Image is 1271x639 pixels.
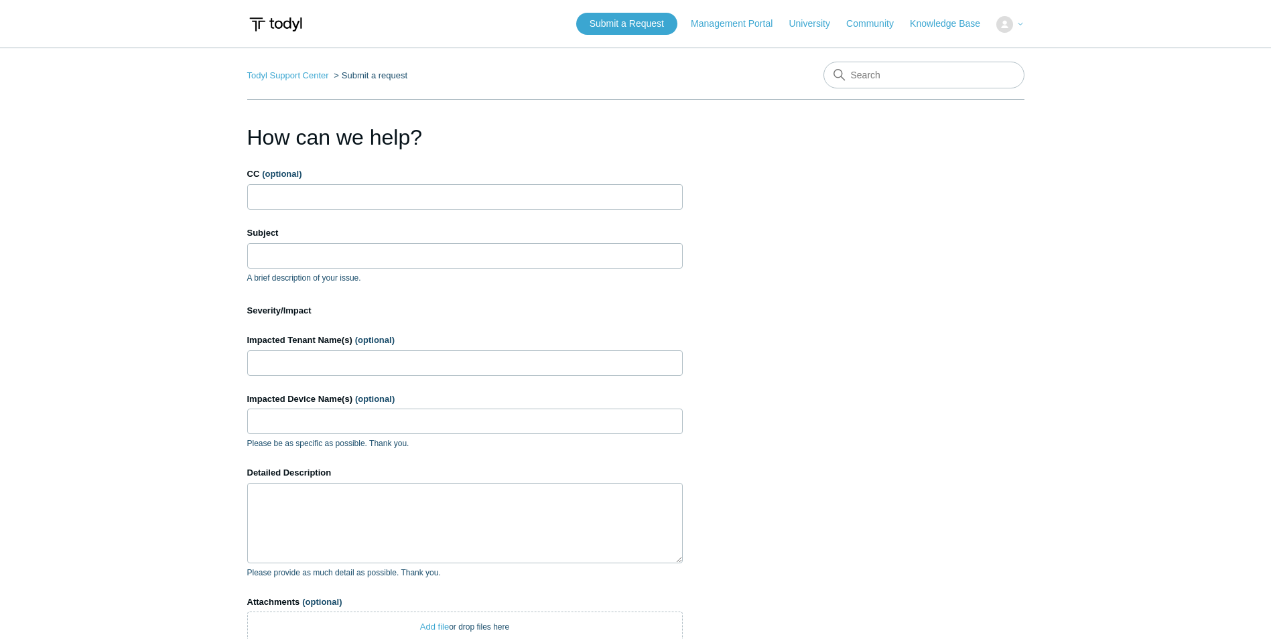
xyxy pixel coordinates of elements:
p: A brief description of your issue. [247,272,683,284]
span: (optional) [262,169,302,179]
a: Submit a Request [576,13,677,35]
span: (optional) [355,335,395,345]
li: Submit a request [331,70,407,80]
a: Community [846,17,907,31]
label: Attachments [247,595,683,609]
a: Todyl Support Center [247,70,329,80]
a: Knowledge Base [910,17,994,31]
img: Todyl Support Center Help Center home page [247,12,304,37]
h1: How can we help? [247,121,683,153]
span: (optional) [302,597,342,607]
label: Detailed Description [247,466,683,480]
input: Search [823,62,1024,88]
label: Impacted Tenant Name(s) [247,334,683,347]
label: CC [247,167,683,181]
p: Please provide as much detail as possible. Thank you. [247,567,683,579]
label: Severity/Impact [247,304,683,317]
li: Todyl Support Center [247,70,332,80]
a: Management Portal [691,17,786,31]
p: Please be as specific as possible. Thank you. [247,437,683,449]
span: (optional) [355,394,395,404]
label: Subject [247,226,683,240]
a: University [789,17,843,31]
label: Impacted Device Name(s) [247,393,683,406]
